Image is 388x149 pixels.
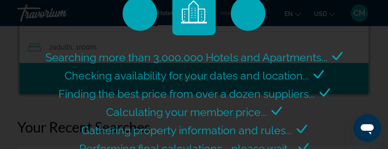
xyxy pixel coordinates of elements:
[81,124,292,137] span: Gathering property information and rules...
[65,69,309,82] span: Checking availability for your dates and location...
[353,114,381,142] iframe: Button to launch messaging window
[106,106,267,119] span: Calculating your member price...
[58,87,315,100] span: Finding the best price from over a dozen suppliers...
[45,51,328,64] span: Searching more than 3,000,000 Hotels and Apartments...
